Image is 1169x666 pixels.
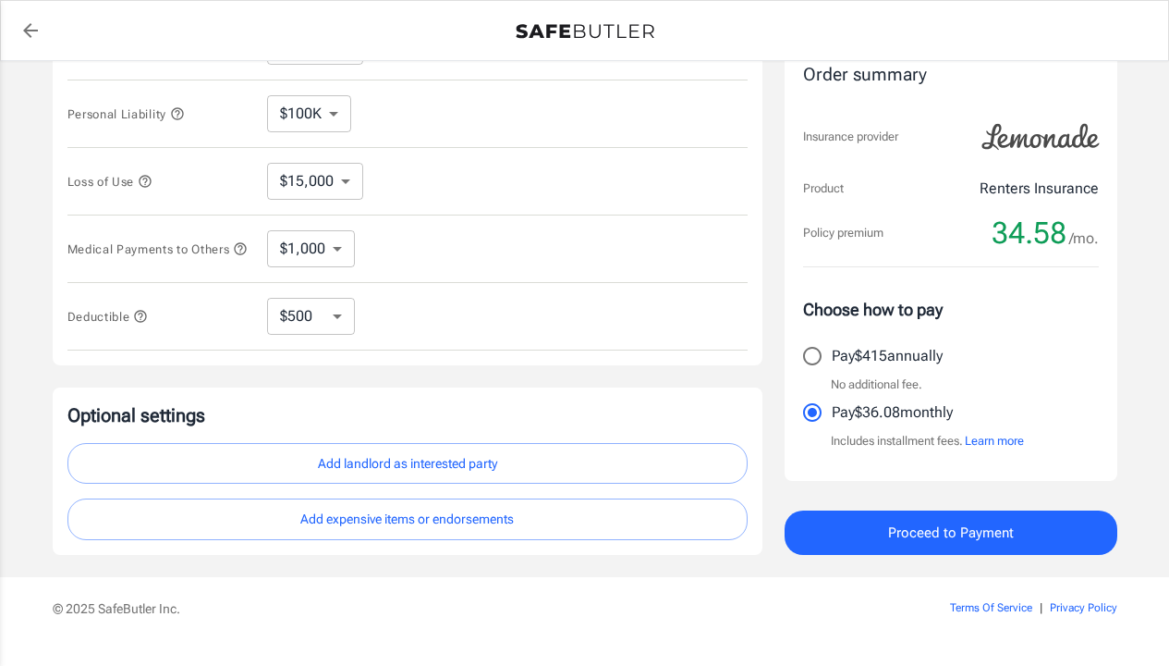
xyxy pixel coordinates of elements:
[992,215,1066,252] span: 34.58
[516,24,654,39] img: Back to quotes
[965,432,1024,450] button: Learn more
[831,432,1024,450] p: Includes installment fees.
[1040,601,1042,614] span: |
[803,297,1099,322] p: Choose how to pay
[1050,601,1117,614] a: Privacy Policy
[832,345,943,367] p: Pay $415 annually
[67,107,185,121] span: Personal Liability
[832,401,953,424] p: Pay $36.08 monthly
[67,443,748,485] button: Add landlord as interested party
[67,402,748,428] p: Optional settings
[67,103,185,125] button: Personal Liability
[53,599,846,618] p: © 2025 SafeButler Inc.
[803,224,883,242] p: Policy premium
[67,310,149,324] span: Deductible
[803,62,1099,89] div: Order summary
[803,128,898,146] p: Insurance provider
[67,170,152,192] button: Loss of Use
[67,499,748,540] button: Add expensive items or endorsements
[1069,226,1099,252] span: /mo.
[67,238,249,260] button: Medical Payments to Others
[67,305,149,327] button: Deductible
[67,175,152,189] span: Loss of Use
[980,178,1099,200] p: Renters Insurance
[831,376,922,394] p: No additional fee.
[785,511,1117,555] button: Proceed to Payment
[950,601,1032,614] a: Terms Of Service
[888,521,1014,545] span: Proceed to Payment
[803,179,844,198] p: Product
[12,12,49,49] a: back to quotes
[971,111,1110,163] img: Lemonade
[67,242,249,256] span: Medical Payments to Others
